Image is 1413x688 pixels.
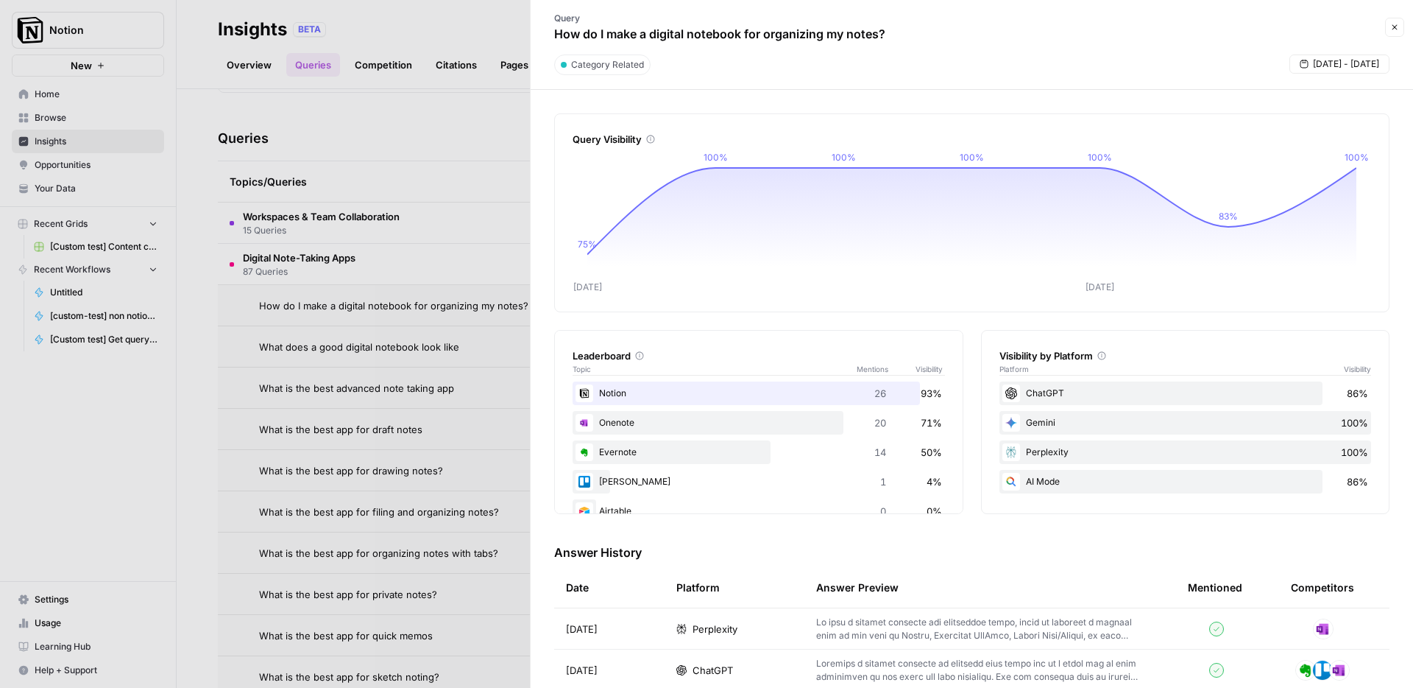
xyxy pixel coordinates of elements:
[999,470,1372,494] div: AI Mode
[576,414,593,432] img: 6ujo9ap59rgquh9d29qd8zxjc546
[816,567,1164,608] div: Answer Preview
[693,663,733,678] span: ChatGPT
[999,411,1372,435] div: Gemini
[1295,660,1316,681] img: 2ecgzickl6ac7607lydp2fg9krdz
[573,348,945,363] div: Leaderboard
[1344,363,1371,375] span: Visibility
[927,504,942,519] span: 0%
[573,281,602,292] tspan: [DATE]
[578,239,597,250] tspan: 75%
[1347,386,1368,401] span: 86%
[573,499,945,523] div: Airtable
[566,663,598,678] span: [DATE]
[576,502,593,520] img: rr7q0m0nqendf4oep9a7lrlsbqj4
[1341,445,1368,460] span: 100%
[880,474,886,489] span: 1
[576,443,593,461] img: 2ecgzickl6ac7607lydp2fg9krdz
[1313,619,1334,639] img: 6ujo9ap59rgquh9d29qd8zxjc546
[573,363,857,375] span: Topic
[1188,567,1242,608] div: Mentioned
[832,152,856,163] tspan: 100%
[916,363,945,375] span: Visibility
[874,386,886,401] span: 26
[576,385,593,402] img: vdittyzr50yvc6bia2aagny4s5uj
[573,411,945,435] div: Onenote
[1313,57,1379,71] span: [DATE] - [DATE]
[1088,152,1112,163] tspan: 100%
[1219,211,1238,222] tspan: 83%
[566,622,598,636] span: [DATE]
[571,58,644,71] span: Category Related
[921,445,942,460] span: 50%
[999,363,1029,375] span: Platform
[816,616,1141,642] p: Lo ipsu d sitamet consecte adi elitseddoe tempo, incid ut laboreet d magnaal enim ad min veni qu ...
[874,445,886,460] span: 14
[576,473,593,491] img: dsapf59eflvgghzeeaxzhlzx3epe
[921,415,942,430] span: 71%
[999,440,1372,464] div: Perplexity
[554,12,885,25] p: Query
[921,386,942,401] span: 93%
[960,152,984,163] tspan: 100%
[704,152,728,163] tspan: 100%
[693,622,737,636] span: Perplexity
[554,544,1389,561] h3: Answer History
[1341,415,1368,430] span: 100%
[573,470,945,494] div: [PERSON_NAME]
[1289,55,1389,74] button: [DATE] - [DATE]
[1086,281,1114,292] tspan: [DATE]
[566,567,589,608] div: Date
[874,415,886,430] span: 20
[554,25,885,43] p: How do I make a digital notebook for organizing my notes?
[573,132,1371,147] div: Query Visibility
[676,567,720,608] div: Platform
[1312,660,1333,681] img: dsapf59eflvgghzeeaxzhlzx3epe
[999,348,1372,363] div: Visibility by Platform
[573,440,945,464] div: Evernote
[880,504,886,519] span: 0
[1347,474,1368,489] span: 86%
[816,657,1141,684] p: Loremips d sitamet consecte ad elitsedd eius tempo inc ut l etdol mag al enim adminimven qu nos e...
[1291,580,1354,595] div: Competitors
[1345,152,1369,163] tspan: 100%
[927,474,942,489] span: 4%
[573,382,945,405] div: Notion
[999,382,1372,405] div: ChatGPT
[1329,660,1350,681] img: 6ujo9ap59rgquh9d29qd8zxjc546
[857,363,916,375] span: Mentions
